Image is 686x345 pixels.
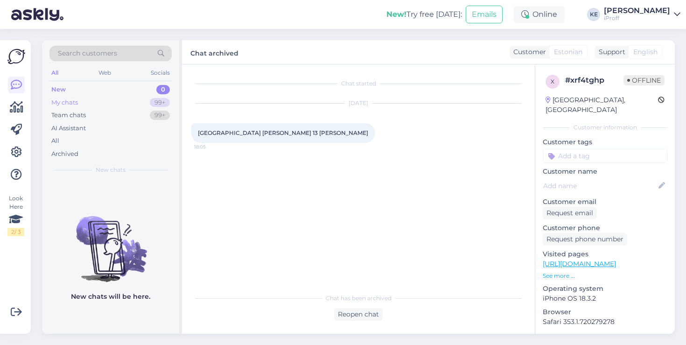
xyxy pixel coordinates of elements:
span: x [551,78,554,85]
div: Request email [543,207,597,219]
a: [URL][DOMAIN_NAME] [543,260,616,268]
div: iProff [604,14,670,22]
div: [DATE] [191,99,525,107]
button: Emails [466,6,503,23]
div: All [49,67,60,79]
div: # xrf4tghp [565,75,623,86]
div: Support [595,47,625,57]
div: 2 / 3 [7,228,24,236]
div: New [51,85,66,94]
div: All [51,136,59,146]
div: Socials [149,67,172,79]
p: See more ... [543,272,667,280]
p: New chats will be here. [71,292,150,302]
p: Browser [543,307,667,317]
label: Chat archived [190,46,238,58]
div: [PERSON_NAME] [604,7,670,14]
span: Chat has been archived [326,294,392,303]
div: Request phone number [543,233,627,246]
div: Reopen chat [334,308,383,321]
div: Team chats [51,111,86,120]
span: 18:05 [194,143,229,150]
div: [GEOGRAPHIC_DATA], [GEOGRAPHIC_DATA] [546,95,658,115]
div: 99+ [150,111,170,120]
div: Web [97,67,113,79]
span: New chats [96,166,126,174]
div: Try free [DATE]: [386,9,462,20]
input: Add name [543,181,657,191]
p: Customer name [543,167,667,176]
p: Customer phone [543,223,667,233]
div: Online [514,6,565,23]
img: Askly Logo [7,48,25,65]
b: New! [386,10,406,19]
div: My chats [51,98,78,107]
a: [PERSON_NAME]iProff [604,7,680,22]
span: Estonian [554,47,582,57]
div: Customer [510,47,546,57]
span: Search customers [58,49,117,58]
p: Operating system [543,284,667,294]
div: 0 [156,85,170,94]
img: No chats [42,199,179,283]
div: KE [587,8,600,21]
div: Customer information [543,123,667,132]
span: English [633,47,658,57]
input: Add a tag [543,149,667,163]
p: Visited pages [543,249,667,259]
div: Chat started [191,79,525,88]
span: [GEOGRAPHIC_DATA] [PERSON_NAME] 13 [PERSON_NAME] [198,129,368,136]
span: Offline [623,75,665,85]
div: Look Here [7,194,24,236]
div: Archived [51,149,78,159]
div: AI Assistant [51,124,86,133]
p: iPhone OS 18.3.2 [543,294,667,303]
div: 99+ [150,98,170,107]
p: Safari 353.1.720279278 [543,317,667,327]
p: Customer email [543,197,667,207]
p: Customer tags [543,137,667,147]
